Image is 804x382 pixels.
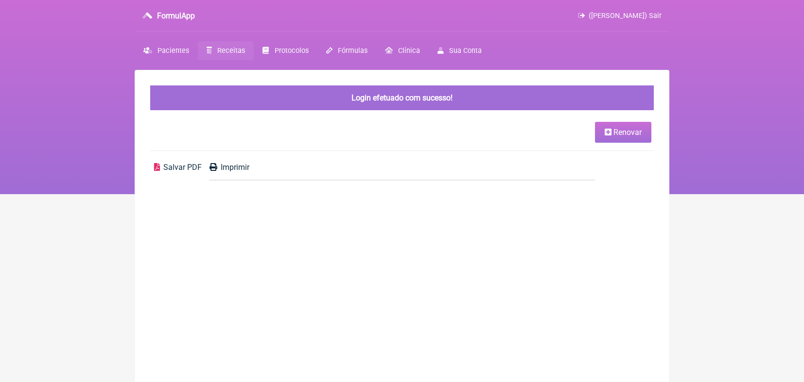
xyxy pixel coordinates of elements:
a: Fórmulas [317,41,376,60]
a: Receitas [198,41,254,60]
span: Imprimir [221,163,249,172]
a: Salvar PDF [154,163,202,172]
span: ([PERSON_NAME]) Sair [589,12,662,20]
a: Renovar [595,122,651,143]
a: Protocolos [254,41,317,60]
span: Fórmulas [338,47,367,55]
div: Login efetuado com sucesso! [150,85,654,110]
a: Imprimir [210,163,249,172]
span: Pacientes [157,47,189,55]
span: Protocolos [275,47,309,55]
span: Sua Conta [449,47,482,55]
h3: FormulApp [157,11,195,20]
span: Clínica [398,47,420,55]
span: Salvar PDF [163,163,202,172]
a: Pacientes [135,41,198,60]
span: Renovar [613,128,642,137]
a: Sua Conta [429,41,490,60]
a: ([PERSON_NAME]) Sair [578,12,662,20]
span: Receitas [217,47,245,55]
a: Clínica [376,41,429,60]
